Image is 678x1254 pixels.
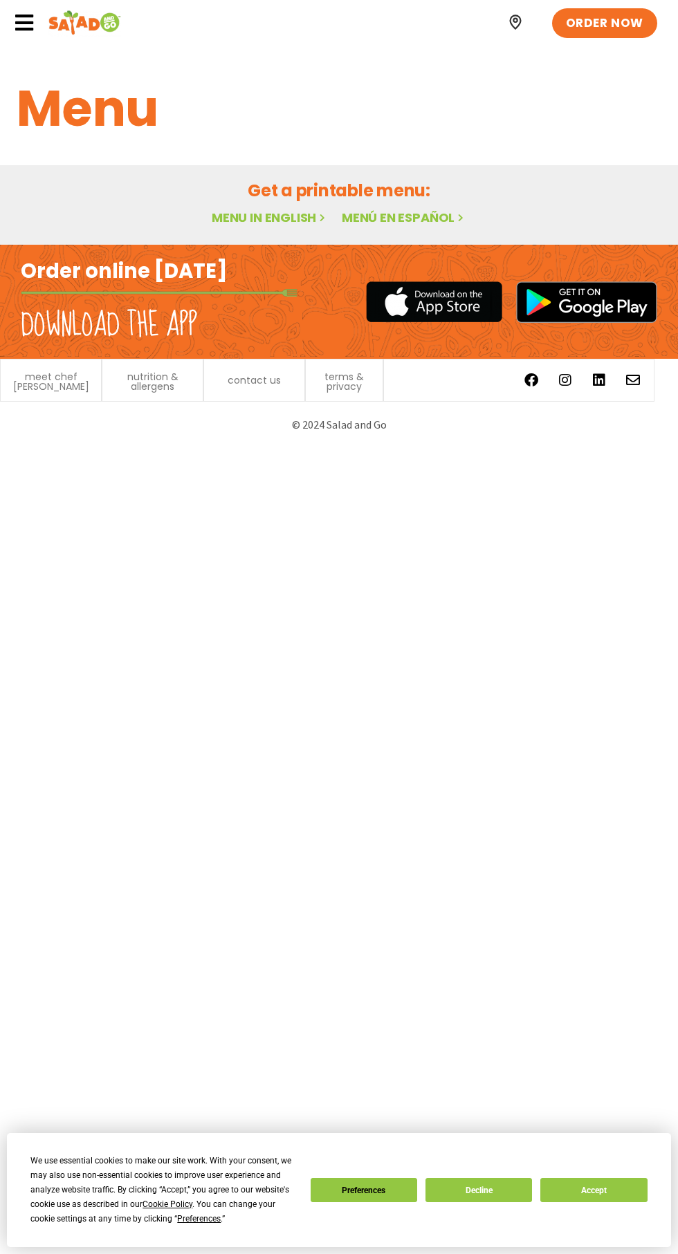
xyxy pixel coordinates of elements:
[7,1133,671,1247] div: Cookie Consent Prompt
[566,15,643,32] span: ORDER NOW
[313,372,376,391] a: terms & privacy
[425,1178,532,1202] button: Decline
[366,279,502,324] img: appstore
[21,259,228,285] h2: Order online [DATE]
[48,9,121,37] img: Header logo
[17,178,661,203] h2: Get a printable menu:
[177,1214,221,1224] span: Preferences
[30,1154,293,1226] div: We use essential cookies to make our site work. With your consent, we may also use non-essential ...
[311,1178,417,1202] button: Preferences
[552,8,657,39] a: ORDER NOW
[21,306,197,345] h2: Download the app
[21,289,297,297] img: fork
[228,375,281,385] a: contact us
[516,281,657,323] img: google_play
[143,1199,192,1209] span: Cookie Policy
[109,372,196,391] a: nutrition & allergens
[540,1178,647,1202] button: Accept
[342,209,466,226] a: Menú en español
[17,71,661,146] h1: Menu
[14,415,664,434] p: © 2024 Salad and Go
[212,209,328,226] a: Menu in English
[8,372,94,391] a: meet chef [PERSON_NAME]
